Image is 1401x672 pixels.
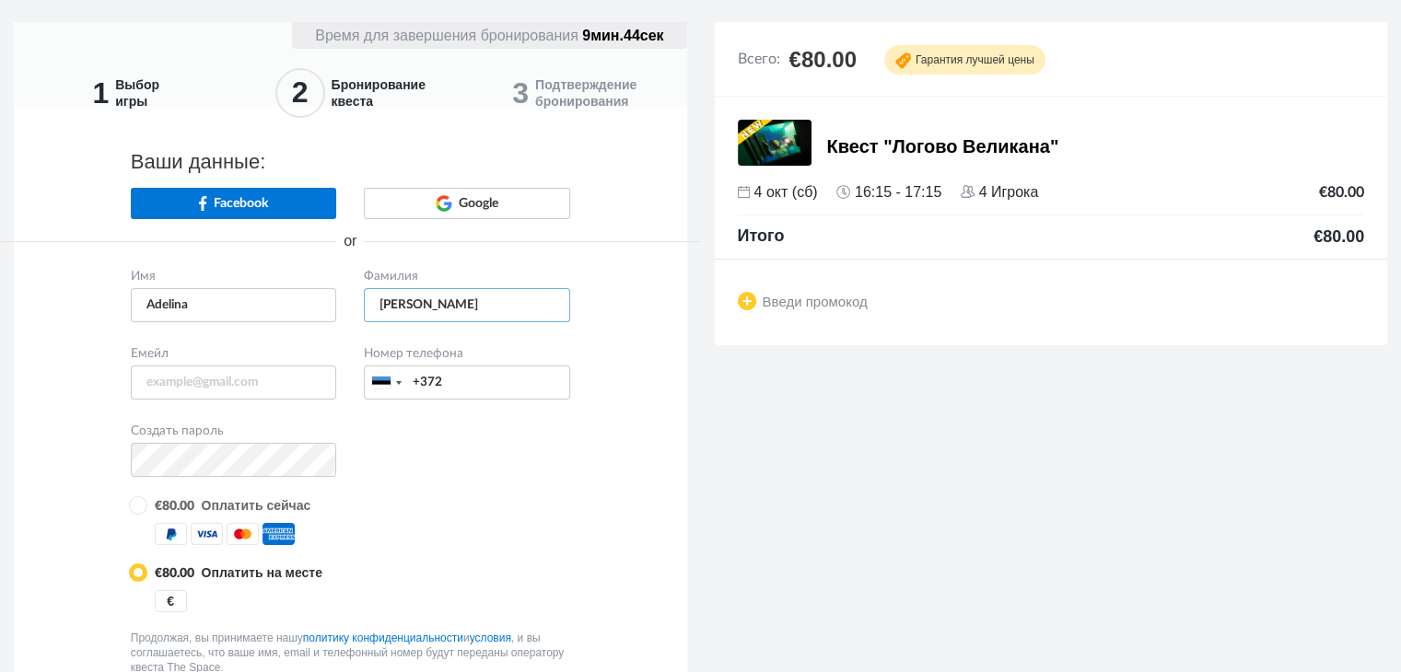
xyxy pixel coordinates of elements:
a: Google [364,188,570,218]
b: €80.00 [155,567,194,580]
a: Facebook [131,188,337,218]
input: Петров [364,288,570,322]
span: сек [640,28,664,43]
div: Estonia (Eesti): +372 [365,366,407,399]
label: Имя [131,267,156,285]
span: Всего: [738,52,780,68]
input: 1234567890 [364,365,570,400]
input: example@gmail.com [131,365,337,400]
td: Оплатить сейчас [147,496,339,516]
td: Оплатить на месте [147,563,339,583]
a: условия [470,631,511,644]
span: мин. [590,28,624,43]
input: Иван [131,288,337,322]
a: политику конфиденциальности [303,631,463,644]
span: Выбор игры [115,76,159,110]
span: Квест "Логово Великана" [827,135,1059,157]
b: €80.00 [155,500,194,513]
div: Наличные [155,590,187,612]
span: 2 [275,68,325,118]
label: Номер телефона [364,344,463,363]
td: €80.00 [1289,184,1364,202]
label: Емейл [131,344,169,363]
span: 44 [624,28,640,43]
div: Время для завершения бронирования [292,22,686,49]
span: Гарантия лучшей цены [895,52,1034,69]
span: 4 окт (сб) [738,184,818,200]
span: 1 [92,71,109,115]
label: Фамилия [364,267,418,285]
span: Google [459,194,498,213]
span: 16:15 - 17:15 [836,184,941,200]
span: 9 [582,28,590,43]
span: Facebook [214,194,268,213]
h4: Ваши данные: [131,151,570,173]
span: €80.00 [789,48,857,72]
span: Итого [738,227,785,244]
span: €80.00 [1313,227,1364,246]
span: 4 Игрока [961,184,1039,200]
label: Создать пароль [131,422,224,440]
span: Бронирование квеста [332,76,426,110]
img: 2ed94b438f0d52aaf.jpg [738,120,811,166]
